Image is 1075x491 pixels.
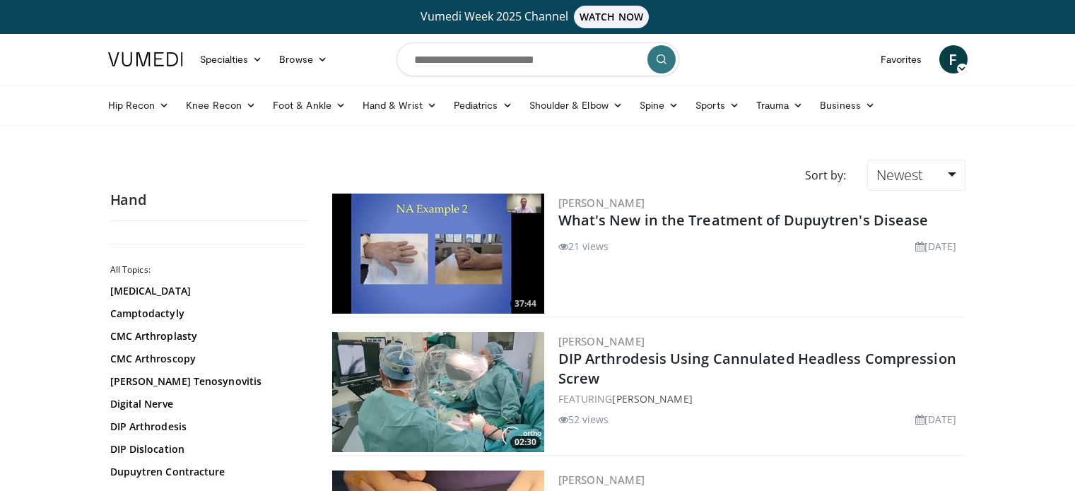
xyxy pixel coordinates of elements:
a: [PERSON_NAME] [558,334,645,348]
a: DIP Dislocation [110,442,301,456]
li: [DATE] [915,412,957,427]
a: CMC Arthroscopy [110,352,301,366]
div: FEATURING [558,391,963,406]
a: Favorites [872,45,931,73]
a: [MEDICAL_DATA] [110,284,301,298]
a: CMC Arthroplasty [110,329,301,343]
a: [PERSON_NAME] [612,392,692,406]
a: Browse [271,45,336,73]
a: Digital Nerve [110,397,301,411]
a: Business [811,91,883,119]
a: Knee Recon [177,91,264,119]
a: 37:44 [332,194,544,314]
a: Specialties [192,45,271,73]
a: Pediatrics [445,91,521,119]
a: Sports [687,91,748,119]
a: [PERSON_NAME] [558,473,645,487]
span: 37:44 [510,297,541,310]
img: dd85cf1b-edf0-46fc-9230-fa1fbb5e55e7.300x170_q85_crop-smart_upscale.jpg [332,332,544,452]
a: Foot & Ankle [264,91,354,119]
li: 52 views [558,412,609,427]
li: [DATE] [915,239,957,254]
a: 02:30 [332,332,544,452]
li: 21 views [558,239,609,254]
input: Search topics, interventions [396,42,679,76]
a: Vumedi Week 2025 ChannelWATCH NOW [110,6,965,28]
a: [PERSON_NAME] [558,196,645,210]
a: Camptodactyly [110,307,301,321]
img: 4a709f52-b153-496d-b598-5f95d3c5e018.300x170_q85_crop-smart_upscale.jpg [332,194,544,314]
h2: Hand [110,191,308,209]
span: 02:30 [510,436,541,449]
a: Dupuytren Contracture [110,465,301,479]
a: Trauma [748,91,812,119]
a: Hand & Wrist [354,91,445,119]
img: VuMedi Logo [108,52,183,66]
h2: All Topics: [110,264,305,276]
a: Shoulder & Elbow [521,91,631,119]
a: [PERSON_NAME] Tenosynovitis [110,374,301,389]
span: WATCH NOW [574,6,649,28]
a: DIP Arthrodesis Using Cannulated Headless Compression Screw [558,349,956,388]
a: F [939,45,968,73]
a: Hip Recon [100,91,178,119]
span: Newest [876,165,923,184]
div: Sort by: [794,160,857,191]
a: DIP Arthrodesis [110,420,301,434]
a: Newest [867,160,965,191]
a: What's New in the Treatment of Dupuytren's Disease [558,211,929,230]
a: Spine [631,91,687,119]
